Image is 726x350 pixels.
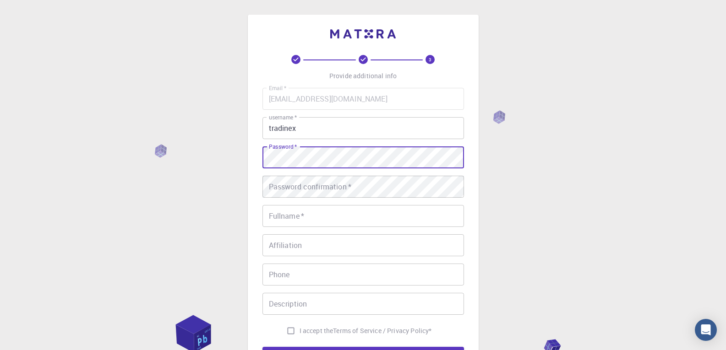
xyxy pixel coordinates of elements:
a: Terms of Service / Privacy Policy* [333,326,431,335]
label: username [269,113,297,121]
label: Password [269,143,297,151]
div: Open Intercom Messenger [695,319,717,341]
span: I accept the [300,326,333,335]
p: Terms of Service / Privacy Policy * [333,326,431,335]
text: 3 [429,56,431,63]
label: Email [269,84,286,92]
p: Provide additional info [329,71,397,81]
